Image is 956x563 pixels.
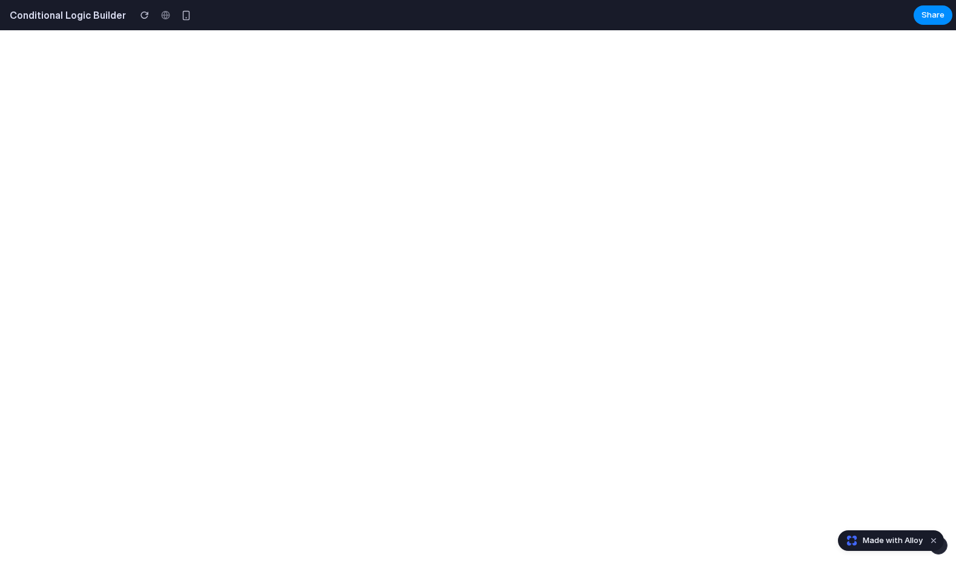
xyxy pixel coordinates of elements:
[921,9,944,21] span: Share
[926,533,941,548] button: Dismiss watermark
[863,535,923,547] span: Made with Alloy
[914,5,952,25] button: Share
[5,8,126,22] h2: Conditional Logic Builder
[839,535,924,547] a: Made with Alloy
